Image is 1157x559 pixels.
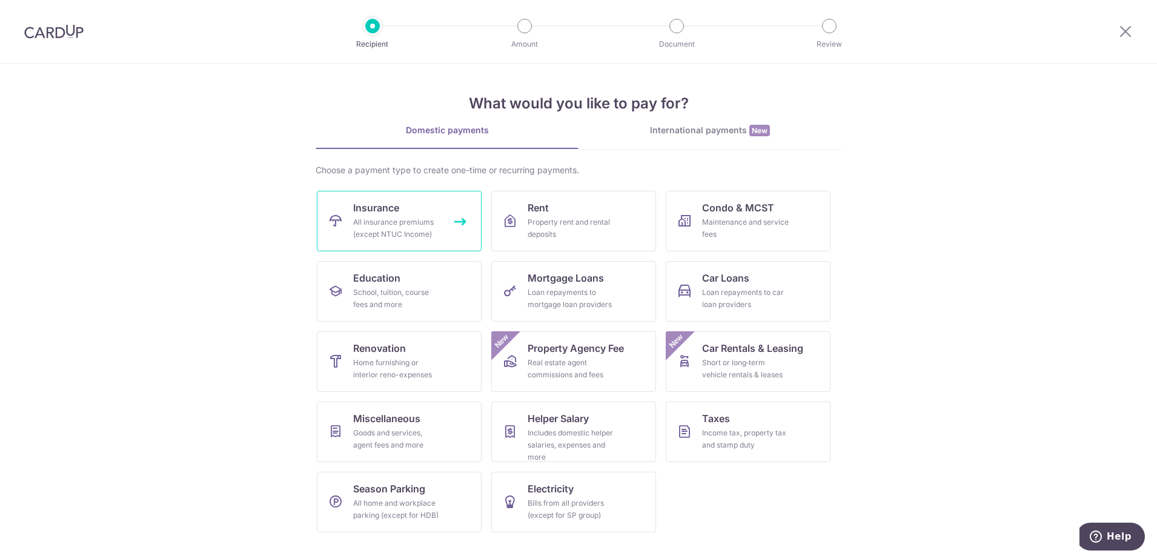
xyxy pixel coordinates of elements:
[702,200,774,215] span: Condo & MCST
[528,411,589,426] span: Helper Salary
[353,271,400,285] span: Education
[528,357,615,381] div: Real estate agent commissions and fees
[666,191,830,251] a: Condo & MCSTMaintenance and service fees
[24,24,84,39] img: CardUp
[480,38,569,50] p: Amount
[528,427,615,463] div: Includes domestic helper salaries, expenses and more
[528,341,624,356] span: Property Agency Fee
[1079,523,1145,553] iframe: Opens a widget where you can find more information
[491,261,656,322] a: Mortgage LoansLoan repayments to mortgage loan providers
[491,402,656,462] a: Helper SalaryIncludes domestic helper salaries, expenses and more
[328,38,417,50] p: Recipient
[528,271,604,285] span: Mortgage Loans
[316,164,841,176] div: Choose a payment type to create one-time or recurring payments.
[353,341,406,356] span: Renovation
[666,331,686,351] span: New
[317,472,482,532] a: Season ParkingAll home and workplace parking (except for HDB)
[666,402,830,462] a: TaxesIncome tax, property tax and stamp duty
[491,472,656,532] a: ElectricityBills from all providers (except for SP group)
[702,216,789,240] div: Maintenance and service fees
[353,481,425,496] span: Season Parking
[353,357,440,381] div: Home furnishing or interior reno-expenses
[528,481,574,496] span: Electricity
[353,200,399,215] span: Insurance
[528,286,615,311] div: Loan repayments to mortgage loan providers
[666,331,830,392] a: Car Rentals & LeasingShort or long‑term vehicle rentals & leasesNew
[702,286,789,311] div: Loan repayments to car loan providers
[316,93,841,114] h4: What would you like to pay for?
[353,286,440,311] div: School, tuition, course fees and more
[528,216,615,240] div: Property rent and rental deposits
[316,124,578,136] div: Domestic payments
[317,402,482,462] a: MiscellaneousGoods and services, agent fees and more
[784,38,874,50] p: Review
[353,427,440,451] div: Goods and services, agent fees and more
[528,497,615,521] div: Bills from all providers (except for SP group)
[353,411,420,426] span: Miscellaneous
[666,261,830,322] a: Car LoansLoan repayments to car loan providers
[353,216,440,240] div: All insurance premiums (except NTUC Income)
[702,411,730,426] span: Taxes
[317,331,482,392] a: RenovationHome furnishing or interior reno-expenses
[492,331,512,351] span: New
[317,261,482,322] a: EducationSchool, tuition, course fees and more
[702,427,789,451] div: Income tax, property tax and stamp duty
[491,191,656,251] a: RentProperty rent and rental deposits
[749,125,770,136] span: New
[317,191,482,251] a: InsuranceAll insurance premiums (except NTUC Income)
[491,331,656,392] a: Property Agency FeeReal estate agent commissions and feesNew
[632,38,721,50] p: Document
[702,341,803,356] span: Car Rentals & Leasing
[528,200,549,215] span: Rent
[702,357,789,381] div: Short or long‑term vehicle rentals & leases
[702,271,749,285] span: Car Loans
[353,497,440,521] div: All home and workplace parking (except for HDB)
[578,124,841,137] div: International payments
